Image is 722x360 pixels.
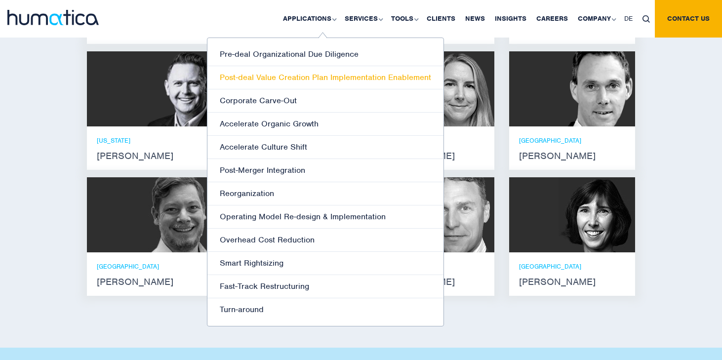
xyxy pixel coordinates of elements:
[519,262,625,271] p: [GEOGRAPHIC_DATA]
[207,43,443,66] a: Pre-deal Organizational Due Diligence
[207,182,443,205] a: Reorganization
[207,89,443,113] a: Corporate Carve-Out
[559,51,635,126] img: Andreas Knobloch
[207,113,443,136] a: Accelerate Organic Growth
[136,177,213,252] img: Claudio Limacher
[207,252,443,275] a: Smart Rightsizing
[418,177,494,252] img: Bryan Turner
[97,262,203,271] p: [GEOGRAPHIC_DATA]
[559,177,635,252] img: Karen Wright
[207,159,443,182] a: Post-Merger Integration
[97,152,203,160] strong: [PERSON_NAME]
[207,275,443,298] a: Fast-Track Restructuring
[207,298,443,321] a: Turn-around
[519,278,625,286] strong: [PERSON_NAME]
[519,152,625,160] strong: [PERSON_NAME]
[207,136,443,159] a: Accelerate Culture Shift
[136,51,213,126] img: Russell Raath
[97,278,203,286] strong: [PERSON_NAME]
[207,205,443,229] a: Operating Model Re-design & Implementation
[207,229,443,252] a: Overhead Cost Reduction
[624,14,633,23] span: DE
[97,136,203,145] p: [US_STATE]
[642,15,650,23] img: search_icon
[7,10,99,25] img: logo
[519,136,625,145] p: [GEOGRAPHIC_DATA]
[207,66,443,89] a: Post-deal Value Creation Plan Implementation Enablement
[418,51,494,126] img: Zoë Fox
